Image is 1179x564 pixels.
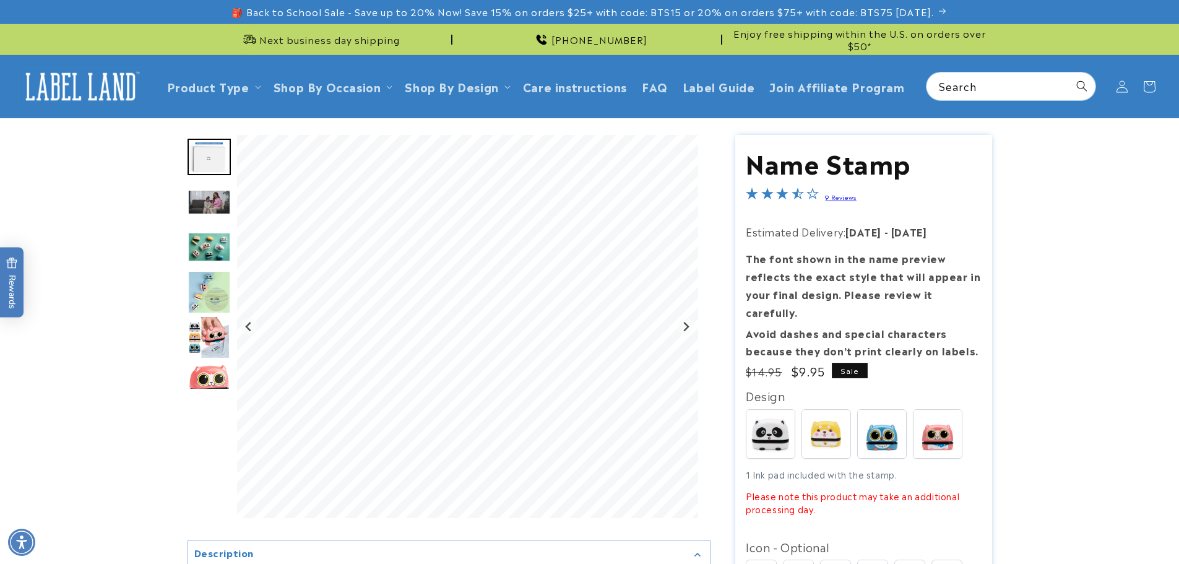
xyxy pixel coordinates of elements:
img: Whiskers [913,410,962,458]
div: Design [746,386,981,406]
img: null [188,189,231,215]
span: 3.3-star overall rating [746,189,819,204]
iframe: Gorgias Floating Chat [919,506,1167,552]
button: Search [1068,72,1095,100]
img: null [188,316,230,359]
div: Go to slide 3 [188,180,231,223]
span: Label Guide [683,79,755,93]
div: Icon - Optional [746,537,981,557]
summary: Shop By Design [397,72,515,101]
div: Go to slide 2 [188,135,231,178]
a: Label Guide [675,72,762,101]
a: 9 Reviews - open in a new tab [825,193,856,201]
strong: [DATE] [891,224,927,239]
img: Blinky [858,410,906,458]
div: Go to slide 4 [188,225,231,269]
a: Shop By Design [405,78,498,95]
a: FAQ [634,72,675,101]
p: Estimated Delivery: [746,223,981,241]
h1: Name Stamp [746,146,981,178]
summary: Shop By Occasion [266,72,398,101]
img: Spots [746,410,795,458]
strong: - [884,224,889,239]
span: Sale [832,363,868,378]
a: Label Land [14,63,147,110]
span: Care instructions [523,79,627,93]
strong: [DATE] [845,224,881,239]
strong: The font shown in the name preview reflects the exact style that will appear in your final design... [746,251,980,319]
h2: Description [194,547,254,559]
div: Accessibility Menu [8,529,35,556]
span: 🎒 Back to School Sale - Save up to 20% Now! Save 15% on orders $25+ with code: BTS15 or 20% on or... [231,6,934,18]
div: Go to slide 6 [188,316,231,359]
span: [PHONE_NUMBER] [551,33,647,46]
p: Please note this product may take an additional processing day. [746,490,981,516]
div: Announcement [727,24,992,54]
a: Care instructions [516,72,634,101]
div: Announcement [457,24,722,54]
span: FAQ [642,79,668,93]
img: null [188,232,231,262]
span: Next business day shipping [259,33,400,46]
span: Enjoy free shipping within the U.S. on orders over $50* [727,27,992,51]
span: Rewards [6,257,18,308]
img: null [188,271,231,314]
s: Previous price was $14.95 [746,364,782,379]
div: Go to slide 5 [188,271,231,314]
img: Buddy [802,410,850,458]
button: Previous slide [241,318,257,335]
span: Shop By Occasion [274,79,381,93]
img: Premium Stamp - Label Land [188,139,231,175]
a: Product Type [167,78,249,95]
button: Next slide [677,318,694,335]
a: Join Affiliate Program [762,72,912,101]
div: Go to slide 7 [188,361,231,404]
strong: Avoid dashes and special characters because they don’t print clearly on labels. [746,326,978,358]
div: 1 Ink pad included with the stamp. [746,468,981,516]
span: Join Affiliate Program [769,79,904,93]
img: null [188,364,231,402]
span: $9.95 [792,363,826,380]
img: Label Land [19,67,142,106]
summary: Product Type [160,72,266,101]
div: Announcement [188,24,452,54]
